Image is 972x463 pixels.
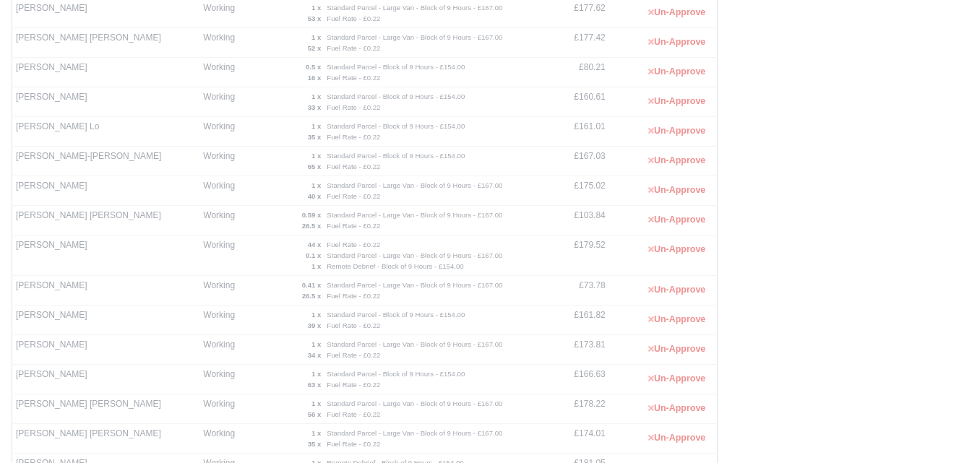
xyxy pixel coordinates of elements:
[640,209,713,230] button: Un-Approve
[541,306,609,335] td: £161.82
[311,262,321,270] strong: 1 x
[199,394,247,424] td: Working
[199,365,247,394] td: Working
[308,410,322,418] strong: 56 x
[199,206,247,235] td: Working
[12,306,200,335] td: [PERSON_NAME]
[199,58,247,87] td: Working
[327,410,380,418] small: Fuel Rate - £0.22
[327,262,463,270] small: Remote Debrief - Block of 9 Hours - £154.00
[327,340,502,348] small: Standard Parcel - Large Van - Block of 9 Hours - £167.00
[541,147,609,176] td: £167.03
[541,365,609,394] td: £166.63
[308,241,322,248] strong: 44 x
[640,428,713,449] button: Un-Approve
[12,394,200,424] td: [PERSON_NAME] [PERSON_NAME]
[12,235,200,276] td: [PERSON_NAME]
[306,63,321,71] strong: 0.5 x
[199,87,247,117] td: Working
[640,339,713,360] button: Un-Approve
[327,63,465,71] small: Standard Parcel - Block of 9 Hours - £154.00
[311,181,321,189] strong: 1 x
[308,163,322,170] strong: 65 x
[311,122,321,130] strong: 1 x
[308,381,322,389] strong: 63 x
[541,424,609,454] td: £174.01
[12,206,200,235] td: [PERSON_NAME] [PERSON_NAME]
[327,251,502,259] small: Standard Parcel - Large Van - Block of 9 Hours - £167.00
[640,180,713,201] button: Un-Approve
[541,58,609,87] td: £80.21
[12,365,200,394] td: [PERSON_NAME]
[541,206,609,235] td: £103.84
[327,103,380,111] small: Fuel Rate - £0.22
[308,74,322,82] strong: 16 x
[199,335,247,365] td: Working
[327,74,380,82] small: Fuel Rate - £0.22
[327,292,380,300] small: Fuel Rate - £0.22
[311,92,321,100] strong: 1 x
[308,14,322,22] strong: 53 x
[327,181,502,189] small: Standard Parcel - Large Van - Block of 9 Hours - £167.00
[640,150,713,171] button: Un-Approve
[327,370,465,378] small: Standard Parcel - Block of 9 Hours - £154.00
[12,28,200,58] td: [PERSON_NAME] [PERSON_NAME]
[541,276,609,306] td: £73.78
[311,311,321,319] strong: 1 x
[12,147,200,176] td: [PERSON_NAME]-[PERSON_NAME]
[327,44,380,52] small: Fuel Rate - £0.22
[302,222,322,230] strong: 26.5 x
[541,28,609,58] td: £177.42
[311,340,321,348] strong: 1 x
[640,368,713,389] button: Un-Approve
[199,28,247,58] td: Working
[308,351,322,359] strong: 34 x
[327,122,465,130] small: Standard Parcel - Block of 9 Hours - £154.00
[327,163,380,170] small: Fuel Rate - £0.22
[12,176,200,206] td: [PERSON_NAME]
[327,133,380,141] small: Fuel Rate - £0.22
[308,192,322,200] strong: 40 x
[311,152,321,160] strong: 1 x
[308,440,322,448] strong: 35 x
[327,33,502,41] small: Standard Parcel - Large Van - Block of 9 Hours - £167.00
[12,117,200,147] td: [PERSON_NAME] Lo
[640,121,713,142] button: Un-Approve
[199,176,247,206] td: Working
[12,58,200,87] td: [PERSON_NAME]
[327,351,380,359] small: Fuel Rate - £0.22
[327,152,465,160] small: Standard Parcel - Block of 9 Hours - £154.00
[541,87,609,117] td: £160.61
[327,211,502,219] small: Standard Parcel - Large Van - Block of 9 Hours - £167.00
[327,311,465,319] small: Standard Parcel - Block of 9 Hours - £154.00
[311,429,321,437] strong: 1 x
[308,44,322,52] strong: 52 x
[541,335,609,365] td: £173.81
[900,394,972,463] iframe: Chat Widget
[306,251,321,259] strong: 0.1 x
[327,4,502,12] small: Standard Parcel - Large Van - Block of 9 Hours - £167.00
[541,176,609,206] td: £175.02
[302,292,322,300] strong: 26.5 x
[199,147,247,176] td: Working
[199,117,247,147] td: Working
[541,117,609,147] td: £161.01
[640,91,713,112] button: Un-Approve
[199,424,247,454] td: Working
[302,211,322,219] strong: 0.59 x
[308,103,322,111] strong: 33 x
[199,276,247,306] td: Working
[302,281,322,289] strong: 0.41 x
[308,133,322,141] strong: 35 x
[199,306,247,335] td: Working
[12,335,200,365] td: [PERSON_NAME]
[327,14,380,22] small: Fuel Rate - £0.22
[199,235,247,276] td: Working
[327,192,380,200] small: Fuel Rate - £0.22
[311,370,321,378] strong: 1 x
[327,281,502,289] small: Standard Parcel - Large Van - Block of 9 Hours - £167.00
[327,399,502,407] small: Standard Parcel - Large Van - Block of 9 Hours - £167.00
[327,92,465,100] small: Standard Parcel - Block of 9 Hours - £154.00
[640,309,713,330] button: Un-Approve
